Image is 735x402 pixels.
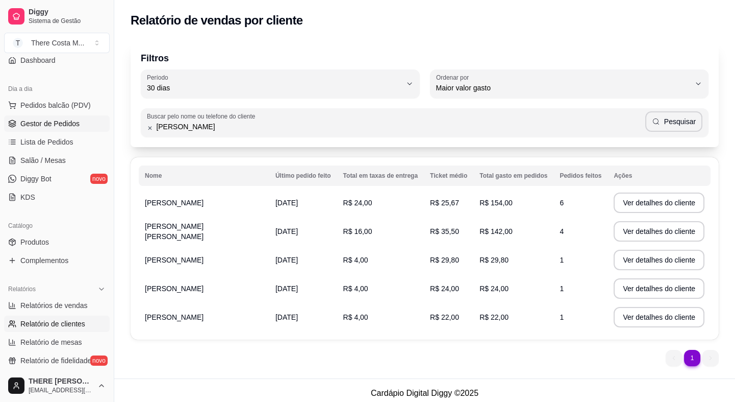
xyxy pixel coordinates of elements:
[269,165,337,186] th: Último pedido feito
[614,193,704,213] button: Ver detalhes do cliente
[614,278,704,299] button: Ver detalhes do cliente
[20,174,52,184] span: Diggy Bot
[343,227,372,235] span: R$ 16,00
[4,115,110,132] a: Gestor de Pedidos
[147,83,401,93] span: 30 dias
[4,4,110,29] a: DiggySistema de Gestão
[8,285,36,293] span: Relatórios
[430,285,459,293] span: R$ 24,00
[430,227,459,235] span: R$ 35,50
[31,38,84,48] div: There Costa M ...
[436,73,472,82] label: Ordenar por
[4,134,110,150] a: Lista de Pedidos
[4,52,110,68] a: Dashboard
[479,227,513,235] span: R$ 142,00
[553,165,607,186] th: Pedidos feitos
[20,356,91,366] span: Relatório de fidelidade
[560,199,564,207] span: 6
[479,199,513,207] span: R$ 154,00
[560,285,564,293] span: 1
[684,350,700,366] li: pagination item 1 active
[337,165,424,186] th: Total em taxas de entrega
[145,285,204,293] span: [PERSON_NAME]
[145,313,204,321] span: [PERSON_NAME]
[473,165,553,186] th: Total gasto em pedidos
[20,255,68,266] span: Complementos
[479,285,509,293] span: R$ 24,00
[4,316,110,332] a: Relatório de clientes
[645,111,702,132] button: Pesquisar
[4,33,110,53] button: Select a team
[20,55,56,65] span: Dashboard
[131,12,303,29] h2: Relatório de vendas por cliente
[430,199,459,207] span: R$ 25,67
[661,345,724,371] nav: pagination navigation
[614,307,704,327] button: Ver detalhes do cliente
[275,199,298,207] span: [DATE]
[343,285,368,293] span: R$ 4,00
[20,119,80,129] span: Gestor de Pedidos
[20,337,82,347] span: Relatório de mesas
[436,83,691,93] span: Maior valor gasto
[424,165,473,186] th: Ticket médio
[20,300,88,311] span: Relatórios de vendas
[479,256,509,264] span: R$ 29,80
[4,234,110,250] a: Produtos
[153,122,645,132] input: Buscar pelo nome ou telefone do cliente
[275,227,298,235] span: [DATE]
[4,297,110,314] a: Relatórios de vendas
[145,199,204,207] span: [PERSON_NAME]
[4,252,110,269] a: Complementos
[614,250,704,270] button: Ver detalhes do cliente
[13,38,23,48] span: T
[560,313,564,321] span: 1
[20,100,91,110] span: Pedidos balcão (PDV)
[20,137,73,147] span: Lista de Pedidos
[4,97,110,113] button: Pedidos balcão (PDV)
[4,373,110,398] button: THERE [PERSON_NAME][EMAIL_ADDRESS][DOMAIN_NAME]
[430,313,459,321] span: R$ 22,00
[145,222,204,241] span: [PERSON_NAME] [PERSON_NAME]
[343,256,368,264] span: R$ 4,00
[430,256,459,264] span: R$ 29,80
[20,319,85,329] span: Relatório de clientes
[147,73,171,82] label: Período
[614,221,704,242] button: Ver detalhes do cliente
[560,227,564,235] span: 4
[141,51,708,65] p: Filtros
[479,313,509,321] span: R$ 22,00
[29,17,106,25] span: Sistema de Gestão
[343,313,368,321] span: R$ 4,00
[4,81,110,97] div: Dia a dia
[4,171,110,187] a: Diggy Botnovo
[275,285,298,293] span: [DATE]
[20,237,49,247] span: Produtos
[560,256,564,264] span: 1
[275,256,298,264] span: [DATE]
[29,386,93,394] span: [EMAIL_ADDRESS][DOMAIN_NAME]
[4,218,110,234] div: Catálogo
[430,69,709,98] button: Ordenar porMaior valor gasto
[139,165,269,186] th: Nome
[4,152,110,169] a: Salão / Mesas
[29,377,93,386] span: THERE [PERSON_NAME]
[4,352,110,369] a: Relatório de fidelidadenovo
[20,155,66,165] span: Salão / Mesas
[4,189,110,205] a: KDS
[29,8,106,17] span: Diggy
[607,165,711,186] th: Ações
[147,112,259,121] label: Buscar pelo nome ou telefone do cliente
[141,69,420,98] button: Período30 dias
[20,192,35,202] span: KDS
[275,313,298,321] span: [DATE]
[343,199,372,207] span: R$ 24,00
[4,334,110,350] a: Relatório de mesas
[145,256,204,264] span: [PERSON_NAME]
